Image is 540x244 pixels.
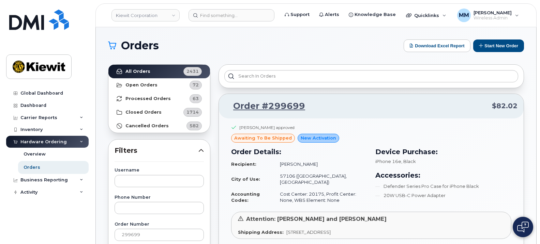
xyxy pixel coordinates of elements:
[115,222,204,227] label: Order Number
[186,68,199,75] span: 2431
[239,125,295,130] div: [PERSON_NAME] approved
[375,183,511,190] li: Defender Series Pro Case for iPhone Black
[225,100,305,112] a: Order #299699
[404,39,470,52] button: Download Excel Report
[231,191,260,203] strong: Accounting Codes:
[193,95,199,102] span: 63
[375,170,511,180] h3: Accessories:
[121,40,159,51] span: Orders
[224,70,518,82] input: Search in orders
[492,101,517,111] span: $82.02
[301,135,336,141] span: New Activation
[375,159,401,164] span: iPhone 16e
[125,69,150,74] strong: All Orders
[115,146,198,156] span: Filters
[108,78,210,92] a: Open Orders72
[238,229,284,235] strong: Shipping Address:
[286,229,331,235] span: [STREET_ADDRESS]
[190,123,199,129] span: 582
[115,195,204,200] label: Phone Number
[108,105,210,119] a: Closed Orders1714
[517,222,529,232] img: Open chat
[125,96,171,101] strong: Processed Orders
[186,109,199,115] span: 1714
[375,192,511,199] li: 20W USB-C Power Adapter
[193,82,199,88] span: 72
[274,170,367,188] td: 57106 ([GEOGRAPHIC_DATA], [GEOGRAPHIC_DATA])
[125,110,162,115] strong: Closed Orders
[125,123,169,129] strong: Cancelled Orders
[108,92,210,105] a: Processed Orders63
[234,135,292,141] span: awaiting to be shipped
[473,39,524,52] button: Start New Order
[108,65,210,78] a: All Orders2431
[274,188,367,206] td: Cost Center: 20175, Profit Center: None, WBS Element: None
[401,159,416,164] span: , Black
[231,161,256,167] strong: Recipient:
[231,176,260,182] strong: City of Use:
[125,82,157,88] strong: Open Orders
[375,147,511,157] h3: Device Purchase:
[108,119,210,133] a: Cancelled Orders582
[274,158,367,170] td: [PERSON_NAME]
[231,147,367,157] h3: Order Details:
[246,216,387,222] span: Attention: [PERSON_NAME] and [PERSON_NAME]
[115,168,204,173] label: Username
